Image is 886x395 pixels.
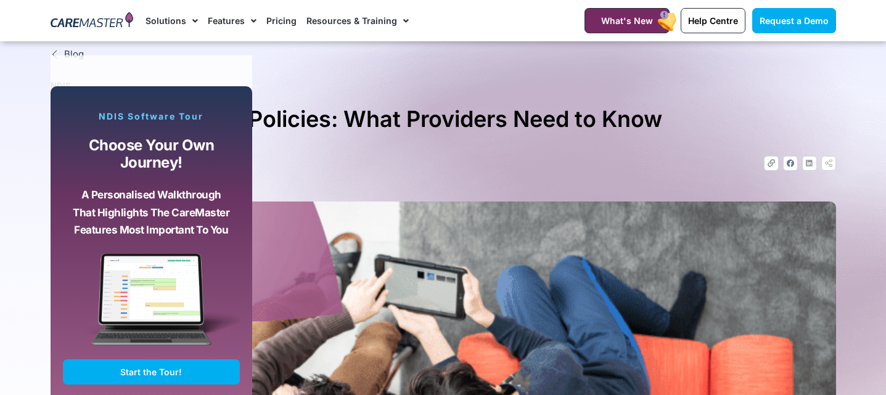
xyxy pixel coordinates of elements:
[61,47,84,62] span: Blog
[72,186,231,239] p: A personalised walkthrough that highlights the CareMaster features most important to you
[51,12,134,30] img: CareMaster Logo
[601,15,653,26] span: What's New
[51,47,836,62] a: Blog
[760,15,829,26] span: Request a Demo
[63,359,240,385] a: Start the Tour!
[120,367,182,377] span: Start the Tour!
[688,15,738,26] span: Help Centre
[752,8,836,33] a: Request a Demo
[585,8,670,33] a: What's New
[63,253,240,359] img: CareMaster Software Mockup on Screen
[681,8,745,33] a: Help Centre
[72,137,231,172] p: Choose your own journey!
[51,101,836,137] h1: NDIS Cancellation Policies: What Providers Need to Know
[63,111,240,122] p: NDIS Software Tour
